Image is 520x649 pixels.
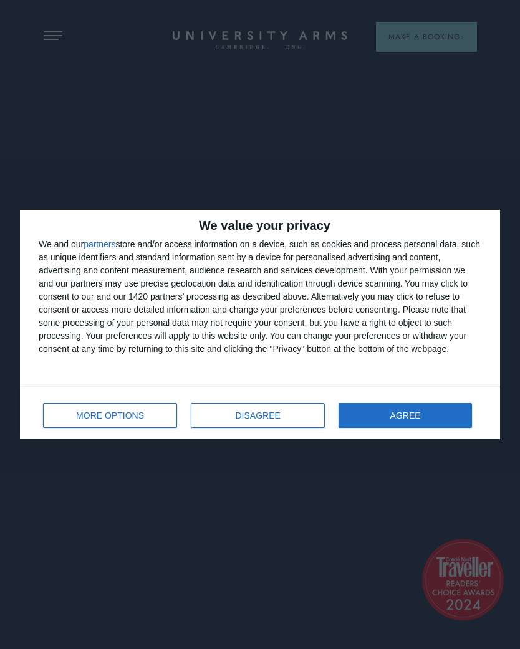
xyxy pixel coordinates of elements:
span: DISAGREE [236,411,281,420]
div: We and our store and/or access information on a device, such as cookies and process personal data... [39,238,481,356]
button: DISAGREE [191,403,325,428]
span: AGREE [390,411,421,420]
button: partners [84,240,115,249]
button: AGREE [339,403,472,428]
div: qc-cmp2-ui [20,210,500,439]
h2: We value your privacy [39,219,481,232]
button: MORE OPTIONS [43,403,177,428]
span: MORE OPTIONS [76,411,144,420]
